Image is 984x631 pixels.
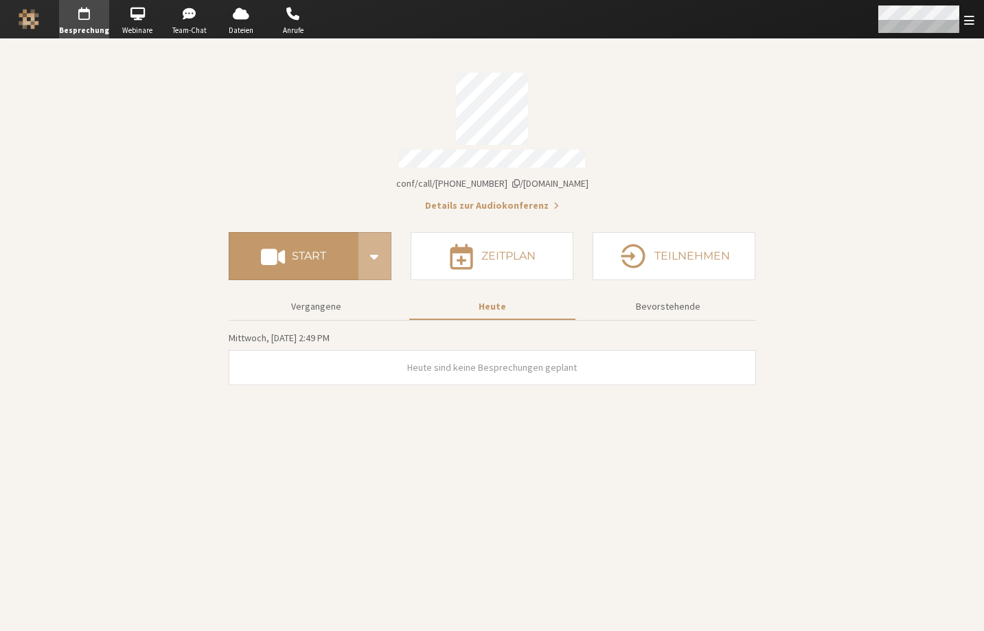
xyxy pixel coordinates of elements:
span: Dateien [217,25,265,36]
button: Zeitplan [411,232,573,280]
iframe: Chat [950,595,974,621]
button: Start [229,232,358,280]
button: Bevorstehende [585,295,751,319]
h4: Zeitplan [481,251,536,262]
section: Kontodaten [229,63,756,213]
span: Anrufe [269,25,317,36]
span: Heute sind keine Besprechungen geplant [407,361,577,374]
span: Mittwoch, [DATE] 2:49 PM [229,332,330,344]
button: Teilnehmen [593,232,755,280]
span: Besprechung [59,25,109,36]
span: Team-Chat [165,25,214,36]
button: Details zur Audiokonferenz [425,198,559,213]
span: Kopieren des Links zu meinem Besprechungsraum [396,177,588,190]
div: Start conference options [358,232,391,280]
button: Heute [409,295,575,319]
h4: Teilnehmen [654,251,730,262]
button: Vergangene [233,295,400,319]
span: Webinare [113,25,161,36]
section: Heutige Besprechungen [229,330,756,385]
img: Iotum [19,9,39,30]
h4: Start [292,251,326,262]
button: Kopieren des Links zu meinem BesprechungsraumKopieren des Links zu meinem Besprechungsraum [396,176,588,191]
